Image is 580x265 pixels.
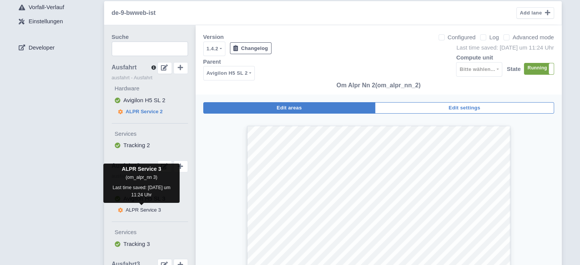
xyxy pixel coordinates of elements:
[448,34,476,40] span: Configured
[13,14,104,29] a: Einstellungen
[241,45,268,51] span: Changelog
[489,34,499,40] span: Log
[126,207,161,213] span: ALPR Service 3
[112,205,188,215] button: ALPR Service 3
[112,74,188,82] small: ausfahrt - Ausfahrt
[115,130,188,138] label: Services
[203,33,224,42] label: Version
[13,40,104,55] a: Developer
[460,65,495,74] div: Bitte wählen...
[106,184,177,198] div: Last time saved: [DATE] um 11:24 Uhr
[112,238,188,250] button: Tracking 3
[29,3,64,12] span: Vorfall-Verlauf
[29,43,55,52] span: Developer
[520,10,542,16] span: Add lane
[230,42,272,54] button: Changelog
[124,142,150,148] span: Tracking 2
[203,102,376,114] button: Edit areas
[112,95,188,106] button: Avigilon H5 SL 2
[456,53,493,62] label: Compute unit
[336,82,375,88] span: Om Alpr Nn 2
[456,43,554,52] div: Last time saved: [DATE] um 11:24 Uhr
[207,69,248,78] div: Avigilon H5 SL 2
[112,140,188,151] button: Tracking 2
[124,97,165,103] span: Avigilon H5 SL 2
[516,7,554,19] button: Add lane
[448,105,480,111] span: Edit settings
[29,17,63,26] span: Einstellungen
[112,64,137,71] span: Ausfahrt
[126,109,163,114] span: ALPR Service 2
[115,228,188,237] label: Services
[507,65,521,74] label: State
[375,102,554,114] button: Edit settings
[112,33,129,42] label: Suche
[124,241,150,247] span: Tracking 3
[375,82,421,88] span: (om_alpr_nn_2)
[276,105,302,111] span: Edit areas
[524,63,554,75] div: RunningStopped
[122,166,161,172] strong: ALPR Service 3
[207,44,219,53] div: 1.4.2
[513,34,554,40] span: Advanced mode
[203,58,221,66] label: Parent
[125,175,157,180] small: (om_alpr_nn 3)
[524,63,554,74] label: Running
[115,84,188,93] label: Hardware
[13,0,104,15] a: Vorfall-Verlauf
[112,10,156,16] h5: de-9-bwweb-ist
[112,106,188,117] button: ALPR Service 2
